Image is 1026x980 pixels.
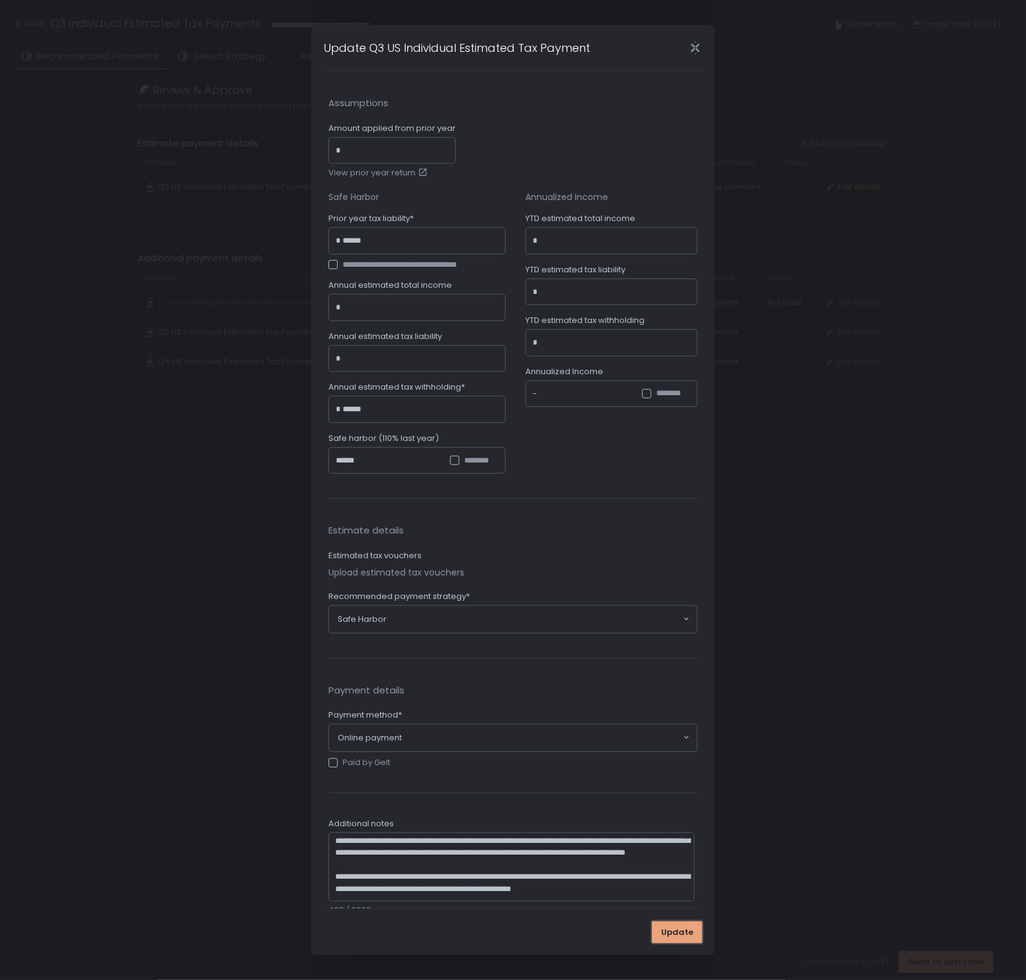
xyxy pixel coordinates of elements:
[328,382,465,393] span: Annual estimated tax withholding*
[675,41,715,55] div: Close
[329,724,697,752] div: Search for option
[525,315,644,326] span: YTD estimated tax withholding
[525,366,603,377] span: Annualized Income
[533,388,537,400] div: -
[402,732,682,744] input: Search for option
[525,191,698,203] div: Annualized Income
[661,927,693,938] span: Update
[525,264,625,275] span: YTD estimated tax liability
[323,40,590,56] h1: Update Q3 US Individual Estimated Tax Payment
[328,524,698,538] span: Estimate details
[328,818,394,829] span: Additional notes
[328,331,442,342] span: Annual estimated tax liability
[338,614,386,625] span: Safe Harbor
[328,280,452,291] span: Annual estimated total income
[328,591,470,602] span: Recommended payment strategy*
[328,566,464,579] button: Upload estimated tax vouchers
[652,921,703,944] button: Update
[328,684,698,698] span: Payment details
[328,96,698,111] span: Assumptions
[328,710,402,721] span: Payment method*
[328,213,414,224] span: Prior year tax liability*
[329,606,697,633] div: Search for option
[328,433,439,444] span: Safe harbor (110% last year)
[328,123,456,134] span: Amount applied from prior year
[328,191,506,203] div: Safe Harbor
[338,732,402,743] span: Online payment
[328,905,698,916] div: 498 / 2000
[328,550,422,561] label: Estimated tax vouchers
[328,167,430,178] a: View prior year return
[386,613,682,626] input: Search for option
[525,213,635,224] span: YTD estimated total income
